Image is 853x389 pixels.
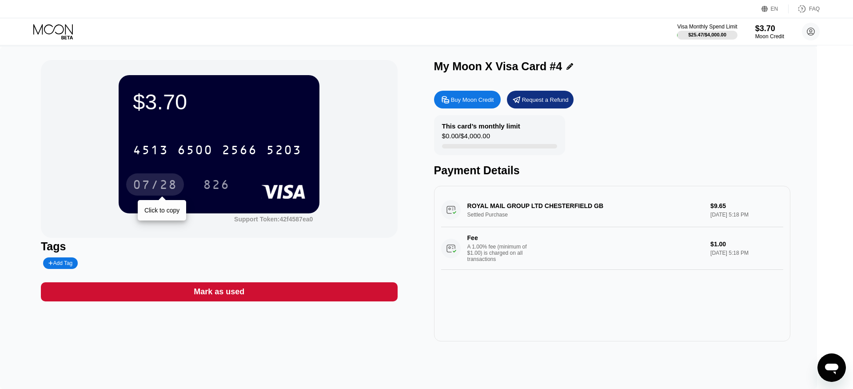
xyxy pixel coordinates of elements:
div: $1.00 [710,241,783,248]
div: 4513 [133,144,168,158]
div: FAQ [789,4,820,13]
div: Payment Details [434,164,791,177]
div: FAQ [809,6,820,12]
div: Buy Moon Credit [434,91,501,108]
div: 07/28 [126,173,184,196]
div: Visa Monthly Spend Limit$25.47/$4,000.00 [677,24,737,40]
div: EN [761,4,789,13]
iframe: Button to launch messaging window [817,353,846,382]
div: 826 [196,173,236,196]
div: This card’s monthly limit [442,122,520,130]
div: Support Token:42f4587ea0 [234,216,313,223]
div: Click to copy [144,207,179,214]
div: EN [771,6,778,12]
div: Add Tag [43,257,78,269]
div: A 1.00% fee (minimum of $1.00) is charged on all transactions [467,244,534,262]
div: Fee [467,234,530,241]
div: Visa Monthly Spend Limit [677,24,737,30]
div: 2566 [222,144,257,158]
div: 07/28 [133,179,177,193]
div: $3.70 [755,24,784,33]
div: 4513650025665203 [128,139,307,161]
div: [DATE] 5:18 PM [710,250,783,256]
div: Moon Credit [755,33,784,40]
div: $3.70 [133,89,305,114]
div: Tags [41,240,398,253]
div: My Moon X Visa Card #4 [434,60,562,73]
div: $0.00 / $4,000.00 [442,132,490,144]
div: Add Tag [48,260,72,266]
div: 5203 [266,144,302,158]
div: Request a Refund [507,91,574,108]
div: 6500 [177,144,213,158]
div: Request a Refund [522,96,569,104]
div: 826 [203,179,230,193]
div: FeeA 1.00% fee (minimum of $1.00) is charged on all transactions$1.00[DATE] 5:18 PM [441,227,784,270]
div: Buy Moon Credit [451,96,494,104]
div: Mark as used [194,287,244,297]
div: $25.47 / $4,000.00 [688,32,726,37]
div: $3.70Moon Credit [755,24,784,40]
div: Support Token: 42f4587ea0 [234,216,313,223]
div: Mark as used [41,282,398,301]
